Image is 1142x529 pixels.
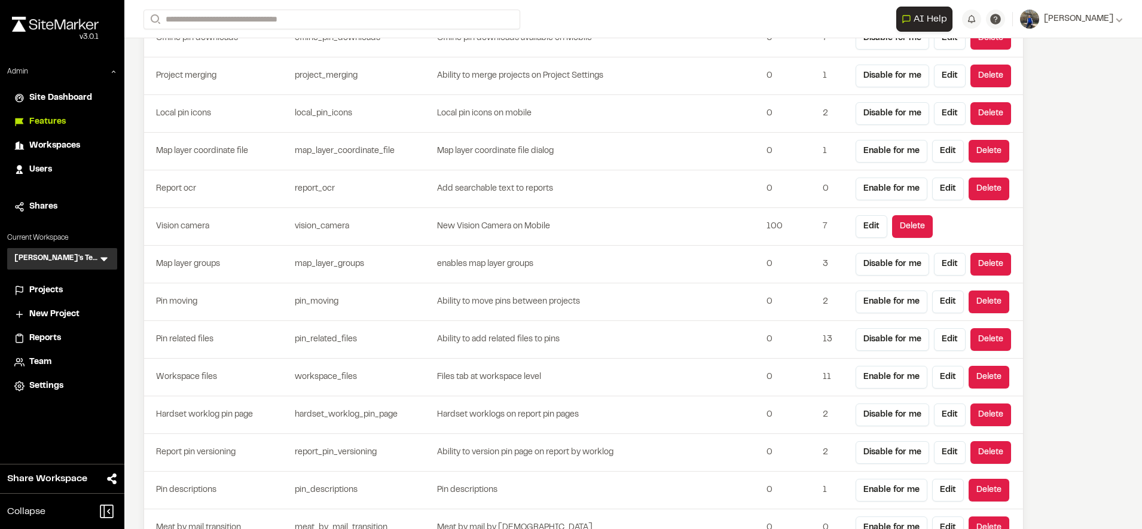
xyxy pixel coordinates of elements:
[856,479,927,502] button: Enable for me
[14,308,110,321] a: New Project
[818,359,851,396] td: 11
[29,139,80,152] span: Workspaces
[14,284,110,297] a: Projects
[14,332,110,345] a: Reports
[29,356,51,369] span: Team
[762,20,818,57] td: 0
[290,283,436,321] td: pin_moving
[290,472,436,509] td: pin_descriptions
[856,441,929,464] button: Disable for me
[7,233,117,243] p: Current Workspace
[144,246,290,283] td: Map layer groups
[970,65,1011,87] button: Delete
[818,472,851,509] td: 1
[762,472,818,509] td: 0
[144,208,290,246] td: Vision camera
[144,283,290,321] td: Pin moving
[762,434,818,472] td: 0
[969,479,1009,502] button: Delete
[29,115,66,129] span: Features
[856,140,927,163] button: Enable for me
[436,396,762,434] td: Hardset worklogs on report pin pages
[436,95,762,133] td: Local pin icons on mobile
[892,215,933,238] button: Delete
[934,27,966,50] button: Edit
[290,434,436,472] td: report_pin_versioning
[143,10,165,29] button: Search
[969,291,1009,313] button: Delete
[856,215,887,238] button: Edit
[436,321,762,359] td: Ability to add related files to pins
[856,65,929,87] button: Disable for me
[934,102,966,125] button: Edit
[14,115,110,129] a: Features
[144,321,290,359] td: Pin related files
[762,170,818,208] td: 0
[762,396,818,434] td: 0
[436,57,762,95] td: Ability to merge projects on Project Settings
[818,208,851,246] td: 7
[970,27,1011,50] button: Delete
[290,246,436,283] td: map_layer_groups
[932,140,964,163] button: Edit
[29,91,92,105] span: Site Dashboard
[144,434,290,472] td: Report pin versioning
[29,284,63,297] span: Projects
[818,283,851,321] td: 2
[932,178,964,200] button: Edit
[290,396,436,434] td: hardset_worklog_pin_page
[932,291,964,313] button: Edit
[290,20,436,57] td: offline_pin_downloads
[818,396,851,434] td: 2
[856,27,929,50] button: Disable for me
[818,57,851,95] td: 1
[29,163,52,176] span: Users
[762,283,818,321] td: 0
[818,246,851,283] td: 3
[436,208,762,246] td: New Vision Camera on Mobile
[970,328,1011,351] button: Delete
[290,95,436,133] td: local_pin_icons
[144,396,290,434] td: Hardset worklog pin page
[970,253,1011,276] button: Delete
[290,170,436,208] td: report_ocr
[856,291,927,313] button: Enable for me
[436,283,762,321] td: Ability to move pins between projects
[762,133,818,170] td: 0
[436,20,762,57] td: Offline pin downloads available on Mobile
[144,95,290,133] td: Local pin icons
[436,246,762,283] td: enables map layer groups
[914,12,947,26] span: AI Help
[144,359,290,396] td: Workspace files
[7,66,28,77] p: Admin
[144,170,290,208] td: Report ocr
[934,253,966,276] button: Edit
[29,200,57,213] span: Shares
[14,200,110,213] a: Shares
[436,472,762,509] td: Pin descriptions
[856,253,929,276] button: Disable for me
[12,32,99,42] div: Oh geez...please don't...
[969,366,1009,389] button: Delete
[290,57,436,95] td: project_merging
[932,366,964,389] button: Edit
[818,20,851,57] td: 7
[7,472,87,486] span: Share Workspace
[762,321,818,359] td: 0
[1044,13,1113,26] span: [PERSON_NAME]
[856,328,929,351] button: Disable for me
[436,434,762,472] td: Ability to version pin page on report by worklog
[818,434,851,472] td: 2
[14,163,110,176] a: Users
[934,441,966,464] button: Edit
[818,321,851,359] td: 13
[818,170,851,208] td: 0
[12,17,99,32] img: rebrand.png
[970,403,1011,426] button: Delete
[14,139,110,152] a: Workspaces
[856,403,929,426] button: Disable for me
[762,57,818,95] td: 0
[970,102,1011,125] button: Delete
[144,57,290,95] td: Project merging
[7,504,45,519] span: Collapse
